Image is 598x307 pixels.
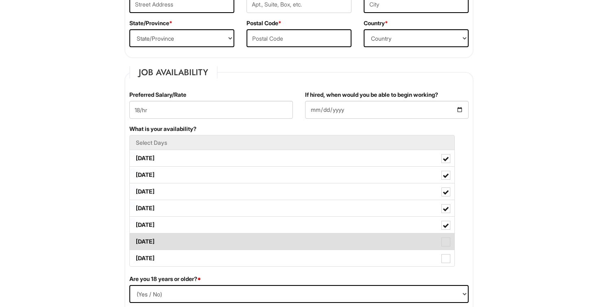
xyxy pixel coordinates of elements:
input: Postal Code [247,29,351,47]
select: (Yes / No) [129,285,469,303]
label: State/Province [129,19,172,27]
label: [DATE] [130,217,454,233]
label: Preferred Salary/Rate [129,91,186,99]
label: [DATE] [130,200,454,216]
label: Country [364,19,388,27]
label: [DATE] [130,183,454,200]
select: Country [364,29,469,47]
label: What is your availability? [129,125,196,133]
h5: Select Days [136,139,448,146]
label: Postal Code [247,19,282,27]
label: [DATE] [130,167,454,183]
label: [DATE] [130,150,454,166]
select: State/Province [129,29,234,47]
label: [DATE] [130,233,454,250]
legend: Job Availability [129,66,218,78]
label: If hired, when would you be able to begin working? [305,91,438,99]
input: Preferred Salary/Rate [129,101,293,119]
label: Are you 18 years or older? [129,275,201,283]
label: [DATE] [130,250,454,266]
